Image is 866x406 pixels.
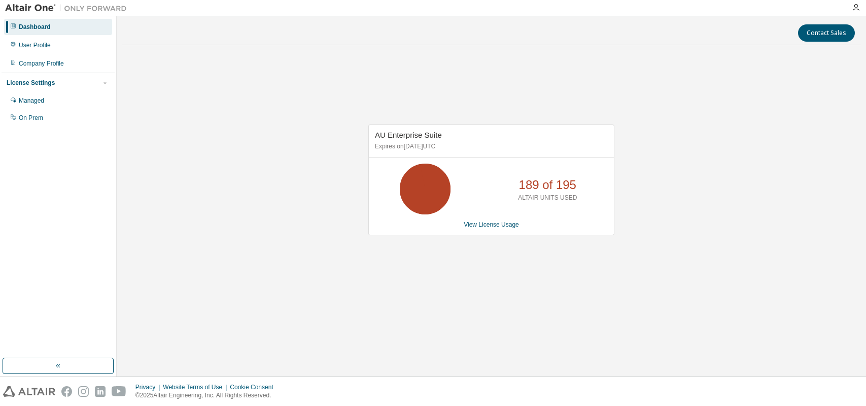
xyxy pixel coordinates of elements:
[519,176,576,194] p: 189 of 195
[19,41,51,49] div: User Profile
[5,3,132,13] img: Altair One
[3,386,55,397] img: altair_logo.svg
[798,24,855,42] button: Contact Sales
[19,114,43,122] div: On Prem
[135,383,163,391] div: Privacy
[95,386,106,397] img: linkedin.svg
[163,383,230,391] div: Website Terms of Use
[518,194,577,202] p: ALTAIR UNITS USED
[375,131,442,139] span: AU Enterprise Suite
[135,391,280,400] p: © 2025 Altair Engineering, Inc. All Rights Reserved.
[19,23,51,31] div: Dashboard
[7,79,55,87] div: License Settings
[19,97,44,105] div: Managed
[112,386,126,397] img: youtube.svg
[464,221,519,228] a: View License Usage
[19,59,64,68] div: Company Profile
[78,386,89,397] img: instagram.svg
[61,386,72,397] img: facebook.svg
[230,383,279,391] div: Cookie Consent
[375,142,605,151] p: Expires on [DATE] UTC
